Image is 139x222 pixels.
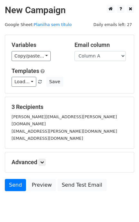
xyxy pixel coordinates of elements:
[57,179,106,191] a: Send Test Email
[12,51,51,61] a: Copy/paste...
[12,41,65,49] h5: Variables
[74,41,128,49] h5: Email column
[5,179,26,191] a: Send
[107,191,139,222] iframe: Chat Widget
[12,103,127,111] h5: 3 Recipients
[12,129,117,134] small: [EMAIL_ADDRESS][PERSON_NAME][DOMAIN_NAME]
[91,21,134,28] span: Daily emails left: 27
[12,67,39,74] a: Templates
[5,5,134,16] h2: New Campaign
[34,22,72,27] a: Planilha sem título
[12,136,83,141] small: [EMAIL_ADDRESS][DOMAIN_NAME]
[12,159,127,166] h5: Advanced
[46,77,63,87] button: Save
[12,114,117,127] small: [PERSON_NAME][EMAIL_ADDRESS][PERSON_NAME][DOMAIN_NAME]
[28,179,56,191] a: Preview
[91,22,134,27] a: Daily emails left: 27
[5,22,72,27] small: Google Sheet:
[12,77,36,87] a: Load...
